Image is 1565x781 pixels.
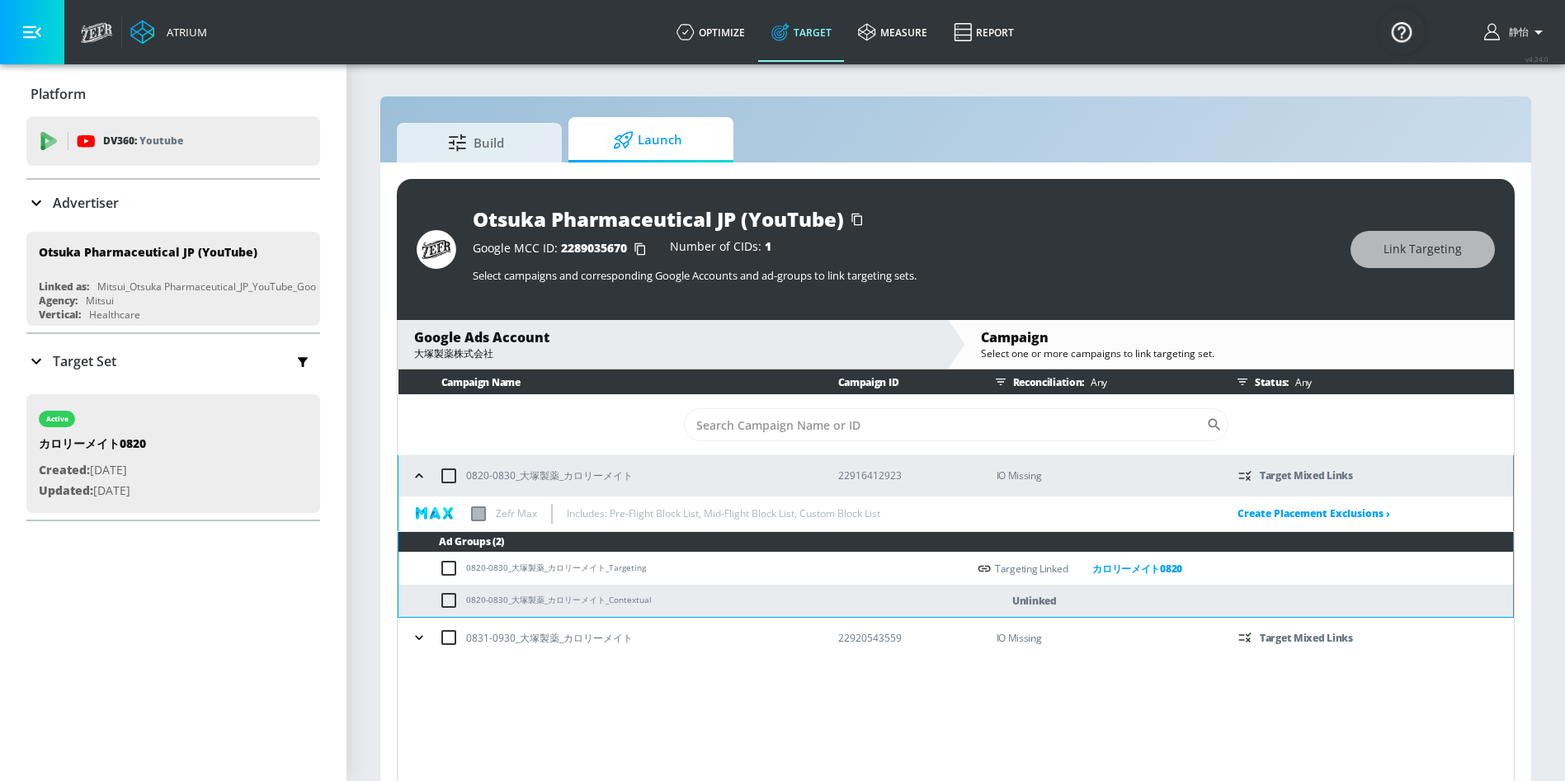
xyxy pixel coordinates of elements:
[39,308,81,322] div: Vertical:
[1525,54,1549,64] span: v 4.24.0
[466,629,633,647] p: 0831-0930_大塚製薬_カロリーメイト
[26,232,320,326] div: Otsuka Pharmaceutical JP (YouTube)Linked as:Mitsui_Otsuka Pharmaceutical_JP_YouTube_GoogleAdsAgen...
[86,294,114,308] div: Mitsui
[765,238,771,254] span: 1
[758,2,845,62] a: Target
[1484,22,1549,42] button: 静怡
[997,628,1213,647] p: IO Missing
[39,244,257,260] div: Otsuka Pharmaceutical JP (YouTube)
[940,2,1027,62] a: Report
[398,369,812,395] th: Campaign Name
[26,394,320,513] div: activeカロリーメイト0820Created:[DATE]Updated:[DATE]
[1237,506,1390,520] a: Create Placement Exclusions ›
[466,467,633,484] p: 0820-0830_大塚製薬_カロリーメイト
[997,466,1213,485] p: IO Missing
[53,352,116,370] p: Target Set
[39,481,146,501] p: [DATE]
[1289,374,1312,391] p: Any
[812,369,970,395] th: Campaign ID
[1502,26,1529,40] span: login as: yin_jingyi@legoliss.co.jp
[89,308,140,322] div: Healthcare
[26,116,320,166] div: DV360: Youtube
[139,132,183,149] p: Youtube
[1084,374,1107,391] p: Any
[414,328,931,346] div: Google Ads Account
[39,435,146,460] div: カロリーメイト0820
[413,123,539,162] span: Build
[684,408,1206,441] input: Search Campaign Name or ID
[26,334,320,388] div: Target Set
[398,553,967,585] td: 0820-0830_大塚製薬_カロリーメイト_Targeting
[995,559,1182,578] div: Targeting Linked
[26,180,320,226] div: Advertiser
[981,328,1497,346] div: Campaign
[838,467,970,484] p: 22916412923
[684,408,1228,441] div: Search CID Name or Number
[1068,559,1182,578] a: カロリーメイト0820
[398,585,967,617] td: 0820-0830_大塚製薬_カロリーメイト_Contextual
[1230,369,1513,394] div: Status:
[567,505,880,522] p: Includes: Pre-Flight Block List, Mid-Flight Block List, Custom Block List
[1379,8,1425,54] button: Open Resource Center
[103,132,183,150] p: DV360:
[981,346,1497,360] div: Select one or more campaigns to link targeting set.
[160,25,207,40] div: Atrium
[670,241,771,257] div: Number of CIDs:
[845,2,940,62] a: measure
[31,85,86,103] p: Platform
[39,460,146,481] p: [DATE]
[1260,628,1353,647] p: Target Mixed Links
[663,2,758,62] a: optimize
[473,205,844,233] div: Otsuka Pharmaceutical JP (YouTube)
[473,241,653,257] div: Google MCC ID:
[398,532,1513,553] th: Ad Groups (2)
[496,505,537,522] p: Zefr Max
[130,20,207,45] a: Atrium
[39,482,93,498] span: Updated:
[398,320,947,369] div: Google Ads Account大塚製薬株式会社
[561,240,627,256] span: 2289035670
[26,71,320,117] div: Platform
[53,194,119,212] p: Advertiser
[97,280,347,294] div: Mitsui_Otsuka Pharmaceutical_JP_YouTube_GoogleAds
[414,346,931,361] div: 大塚製薬株式会社
[46,415,68,423] div: active
[988,369,1213,394] div: Reconciliation:
[1260,466,1353,485] p: Target Mixed Links
[838,629,970,647] p: 22920543559
[39,280,89,294] div: Linked as:
[1012,591,1057,610] p: Unlinked
[39,462,90,478] span: Created:
[585,120,710,160] span: Launch
[39,294,78,308] div: Agency:
[473,268,1334,283] p: Select campaigns and corresponding Google Accounts and ad-groups to link targeting sets.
